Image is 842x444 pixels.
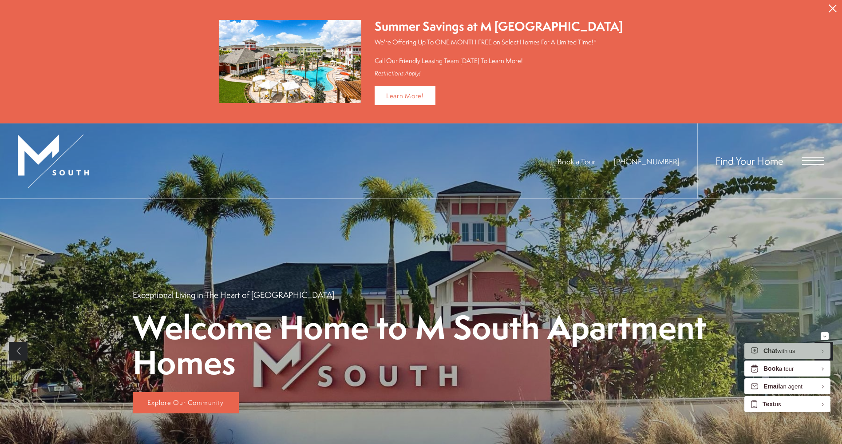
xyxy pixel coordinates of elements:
[9,342,28,361] a: Previous
[375,37,623,65] p: We're Offering Up To ONE MONTH FREE on Select Homes For A Limited Time!* Call Our Friendly Leasin...
[802,157,824,165] button: Open Menu
[814,342,833,361] a: Next
[375,86,435,105] a: Learn More!
[375,18,623,35] div: Summer Savings at M [GEOGRAPHIC_DATA]
[133,309,710,380] p: Welcome Home to M South Apartment Homes
[133,289,334,301] p: Exceptional Living in The Heart of [GEOGRAPHIC_DATA]
[557,156,595,166] a: Book a Tour
[219,20,361,103] img: Summer Savings at M South Apartments
[716,154,783,168] a: Find Your Home
[18,135,89,188] img: MSouth
[375,70,623,77] div: Restrictions Apply!
[614,156,680,166] span: [PHONE_NUMBER]
[614,156,680,166] a: Call Us at 813-570-8014
[133,392,239,413] a: Explore Our Community
[147,398,224,407] span: Explore Our Community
